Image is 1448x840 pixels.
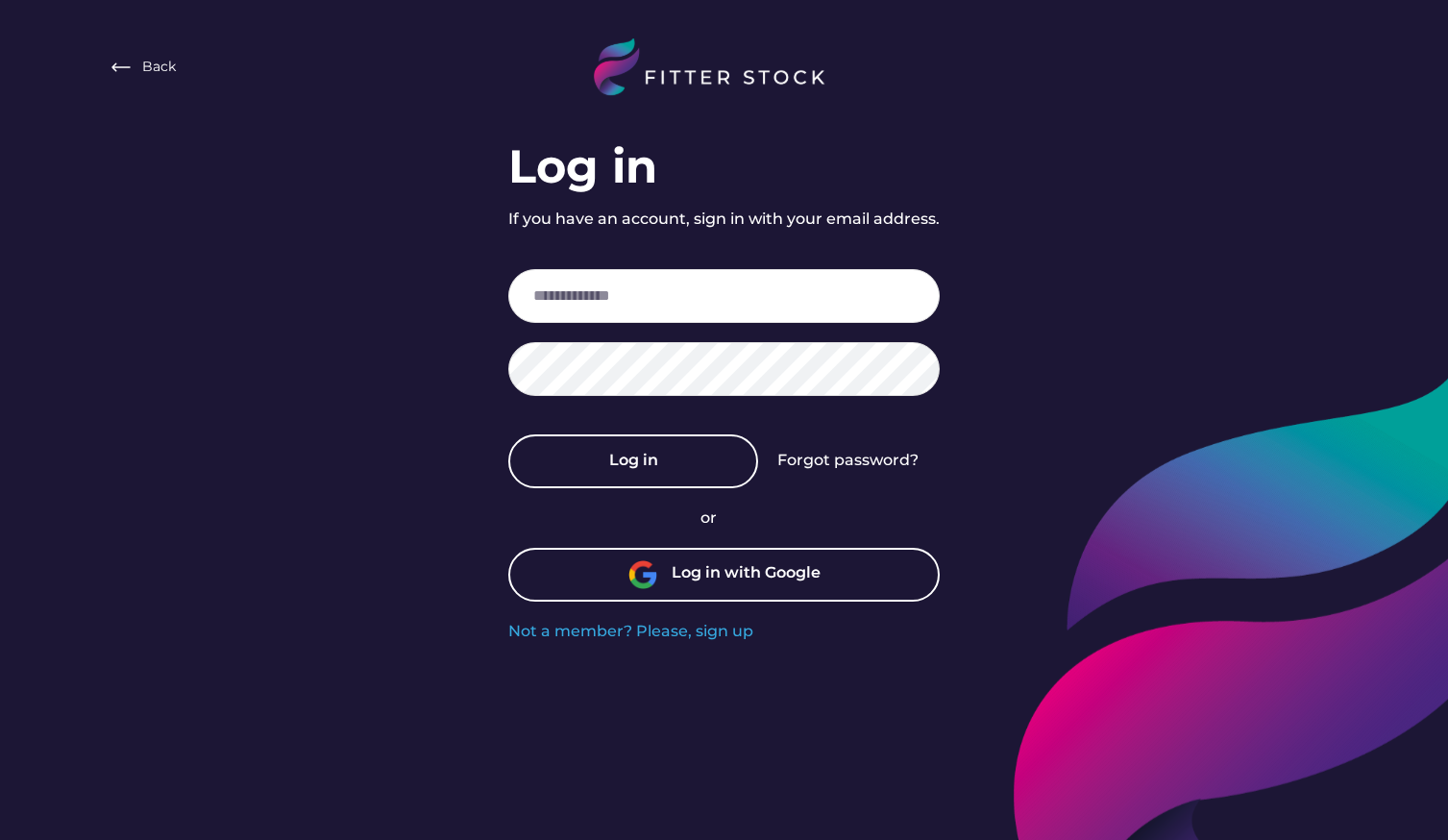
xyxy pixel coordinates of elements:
[594,38,853,96] img: LOGO%20%282%29.svg
[628,560,657,589] img: unnamed.png
[508,209,940,230] div: If you have an account, sign in with your email address.
[110,56,133,79] img: Frame%20%282%29.svg
[142,58,176,77] div: Back
[508,621,753,642] div: Not a member? Please, sign up
[700,507,749,529] div: or
[672,562,821,587] div: Log in with Google
[508,434,758,488] button: Log in
[777,450,919,471] div: Forgot password?
[508,135,657,199] div: Log in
